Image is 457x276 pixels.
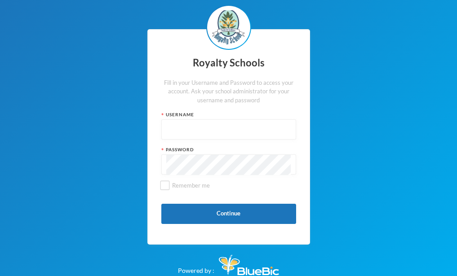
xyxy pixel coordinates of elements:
[178,250,279,275] div: Powered by :
[161,79,296,105] div: Fill in your Username and Password to access your account. Ask your school administrator for your...
[161,111,296,118] div: Username
[219,255,279,275] img: Bluebic
[161,204,296,224] button: Continue
[161,54,296,72] div: Royalty Schools
[161,146,296,153] div: Password
[169,182,213,189] span: Remember me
